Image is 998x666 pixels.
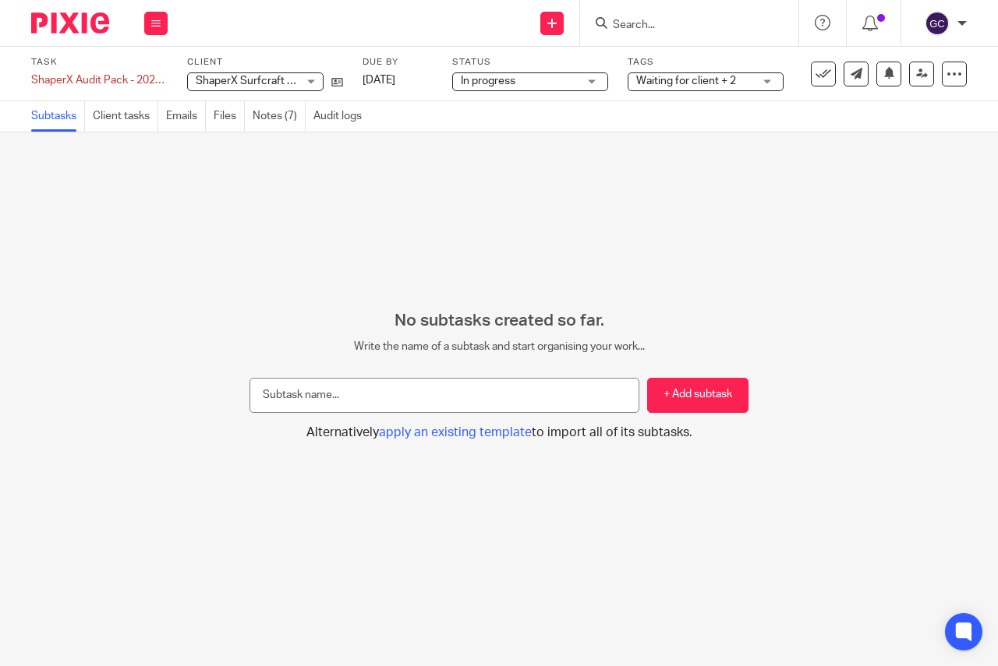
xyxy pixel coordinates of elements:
input: Search [611,19,752,33]
a: Files [214,101,245,132]
a: Notes (7) [253,101,306,132]
span: In progress [461,76,515,86]
a: Client tasks [93,101,158,132]
button: + Add subtask [647,378,748,413]
span: [DATE] [363,75,395,86]
label: Status [452,56,608,69]
span: Waiting for client + 2 [636,76,736,86]
a: Emails [166,101,206,132]
img: svg%3E [925,11,950,36]
div: ShaperX Audit Pack - 2024 FY [31,72,168,88]
label: Client [187,56,343,69]
h2: No subtasks created so far. [249,311,748,331]
label: Task [31,56,168,69]
span: ShaperX Surfcraft Services PTY Ltd - G2322 (Disengaging) [196,76,482,86]
span: apply an existing template [379,426,532,439]
label: Tags [628,56,784,69]
label: Due by [363,56,433,69]
img: Pixie [31,12,109,33]
button: Alternativelyapply an existing templateto import all of its subtasks. [249,425,748,441]
a: Subtasks [31,101,85,132]
p: Write the name of a subtask and start organising your work... [249,339,748,354]
input: Subtask name... [249,378,639,413]
a: Audit logs [313,101,370,132]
